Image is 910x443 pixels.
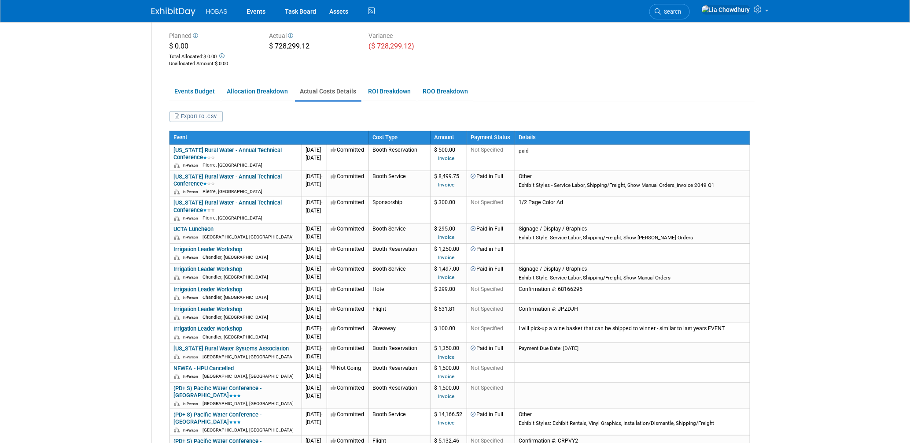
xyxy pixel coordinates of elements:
td: Hotel [368,284,430,304]
td: Signage / Display / Graphics [515,223,750,244]
img: In-Person Event [174,335,180,340]
span: - [321,286,323,292]
span: Not Specified [471,286,504,292]
span: In-Person [183,190,202,194]
td: $ 500.00 [430,144,467,171]
span: [DATE] [306,266,323,272]
a: Irrigation Leader Workshop [174,325,243,332]
a: Irrigation Leader Workshop [174,286,243,293]
a: Events Budget [169,83,220,100]
a: Invoice [438,155,455,161]
img: In-Person Event [174,374,180,379]
a: Invoice [438,373,455,380]
td: $ 1,250.00 [430,244,467,264]
span: - [321,365,323,371]
a: Invoice [438,234,455,240]
td: Sponsorship [368,197,430,223]
td: $ 299.00 [430,284,467,304]
td: Booth Service [368,264,430,284]
a: ROI Breakdown [363,83,416,100]
span: - [321,199,323,205]
td: $ 631.81 [430,303,467,323]
img: Lia Chowdhury [701,5,751,15]
th: Details [515,131,750,145]
span: Pierre, [GEOGRAPHIC_DATA] [203,189,263,194]
span: Not Specified [471,306,504,312]
span: In-Person [183,355,202,359]
td: Paid in Full [467,409,515,435]
img: In-Person Event [174,315,180,320]
a: [US_STATE] Rural Water - Annual Technical Conference [174,199,282,213]
th: Cost Type [368,131,430,145]
td: Booth Service [368,171,430,197]
td: Committed [327,244,368,264]
span: Chandler, [GEOGRAPHIC_DATA] [203,254,269,260]
td: Booth Reservation [368,244,430,264]
td: $ 295.00 [430,223,467,244]
span: In-Person [183,428,202,432]
td: Other [515,171,750,197]
div: Total Allocated: [169,52,256,60]
td: Giveaway [368,323,430,343]
a: Invoice [438,354,455,360]
td: $ 1,500.00 [430,363,467,383]
img: In-Person Event [174,295,180,300]
span: $ 0.00 [169,42,189,50]
span: [GEOGRAPHIC_DATA], [GEOGRAPHIC_DATA] [203,234,294,240]
a: [US_STATE] Rural Water - Annual Technical Conference [174,173,282,187]
td: Committed [327,223,368,244]
div: paid [519,148,746,154]
span: [DATE] [306,234,321,240]
td: Committed [327,343,368,363]
a: (PD+ S) Pacific Water Conference - [GEOGRAPHIC_DATA] [174,411,262,425]
span: Pierre, [GEOGRAPHIC_DATA] [203,162,263,168]
span: - [321,325,323,331]
td: Committed [327,409,368,435]
div: Actual [269,31,356,41]
div: Variance [369,31,456,41]
span: [DATE] [306,393,321,399]
a: Invoice [438,254,455,261]
span: In-Person [183,275,202,279]
img: In-Person Event [174,428,180,432]
div: Exhibit Style: Service Labor, Shipping/Freight, Show [PERSON_NAME] Orders [519,235,746,241]
a: Invoice [438,420,455,426]
span: Pierre, [GEOGRAPHIC_DATA] [203,215,263,221]
div: Planned [169,31,256,41]
td: $ 300.00 [430,197,467,223]
span: [DATE] [306,226,323,232]
span: [DATE] [306,294,321,300]
span: [DATE] [306,365,323,371]
img: In-Person Event [174,354,180,359]
a: (PD+ S) Pacific Water Conference - [GEOGRAPHIC_DATA] [174,385,262,398]
span: [DATE] [306,385,323,391]
div: $ 728,299.12 [269,41,356,53]
span: [DATE] [306,173,323,179]
a: Allocation Breakdown [222,83,293,100]
span: [DATE] [306,155,321,161]
span: - [321,147,323,153]
span: - [321,411,323,417]
span: In-Person [183,315,202,320]
span: [DATE] [306,411,323,417]
td: Committed [327,197,368,223]
td: Confirmation #: 68166295 [515,284,750,304]
a: UCTA Luncheon [174,226,214,232]
td: Flight [368,303,430,323]
a: Actual Costs Details [295,83,361,100]
span: In-Person [183,295,202,300]
td: Confirmation #: JPZDJH [515,303,750,323]
img: In-Person Event [174,216,180,221]
img: In-Person Event [174,255,180,260]
td: Paid in Full [467,343,515,363]
span: [DATE] [306,334,321,340]
td: Committed [327,171,368,197]
td: $ 1,350.00 [430,343,467,363]
span: In-Person [183,216,202,220]
span: [DATE] [306,181,321,187]
a: Invoice [438,274,455,280]
a: ROO Breakdown [418,83,473,100]
td: Committed [327,383,368,409]
div: Payment Due Date: [DATE] [519,345,746,352]
a: [US_STATE] Rural Water - Annual Technical Conference [174,147,282,160]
